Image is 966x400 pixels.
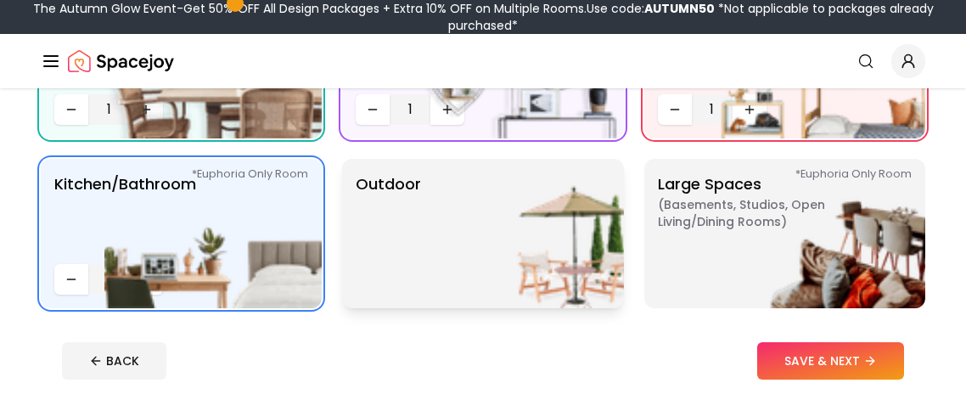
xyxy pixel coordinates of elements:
span: 1 [396,99,424,120]
p: Kitchen/Bathroom [54,172,196,257]
img: Large Spaces *Euphoria Only [708,159,925,308]
button: Decrease quantity [54,94,88,125]
button: Decrease quantity [356,94,390,125]
p: Outdoor [356,172,421,295]
button: BACK [62,342,166,380]
span: ( Basements, Studios, Open living/dining rooms ) [658,196,870,230]
button: Decrease quantity [658,94,692,125]
img: Kitchen/Bathroom *Euphoria Only [104,159,322,308]
img: Spacejoy Logo [68,44,174,78]
a: Spacejoy [68,44,174,78]
img: Outdoor [407,159,624,308]
nav: Global [41,34,925,88]
span: 1 [95,269,122,290]
button: SAVE & NEXT [757,342,904,380]
button: Decrease quantity [54,264,88,295]
p: Large Spaces [658,172,870,295]
span: 1 [699,99,726,120]
span: 1 [95,99,122,120]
